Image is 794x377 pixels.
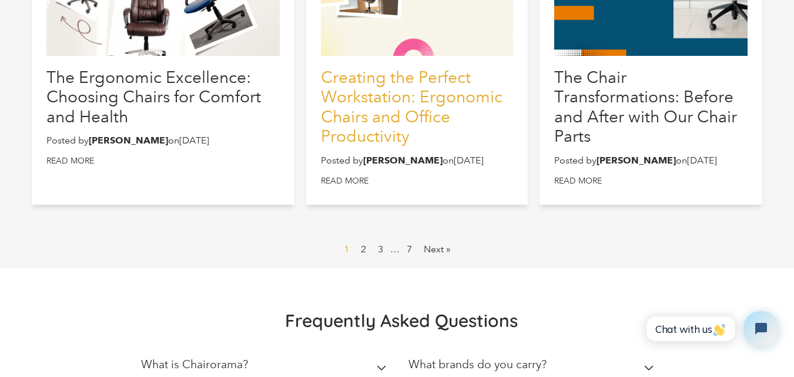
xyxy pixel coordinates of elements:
a: Next » [419,240,455,259]
h2: What is Chairorama? [141,358,248,371]
h2: What brands do you carry? [408,358,547,371]
time: [DATE] [687,155,717,166]
strong: [PERSON_NAME] [363,155,443,166]
a: Creating the Perfect Workstation: Ergonomic Chairs and Office Productivity [321,68,502,146]
p: Posted by on [554,155,748,167]
iframe: Tidio Chat [634,301,789,356]
strong: [PERSON_NAME] [597,155,676,166]
a: 2 [356,240,371,259]
a: Read more [46,155,94,166]
a: 7 [402,240,417,259]
p: Posted by on [321,155,514,167]
p: Posted by on [46,135,280,147]
a: The Ergonomic Excellence: Choosing Chairs for Comfort and Health [46,68,261,126]
span: 1 [339,240,354,259]
time: [DATE] [179,135,209,146]
span: … [390,245,400,254]
strong: [PERSON_NAME] [89,135,168,146]
a: 3 [373,240,388,259]
time: [DATE] [454,155,484,166]
a: Read more [321,175,368,186]
a: Read more [554,175,602,186]
h2: Frequently Asked Questions [141,309,662,332]
a: The Chair Transformations: Before and After with Our Chair Parts [554,68,737,146]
